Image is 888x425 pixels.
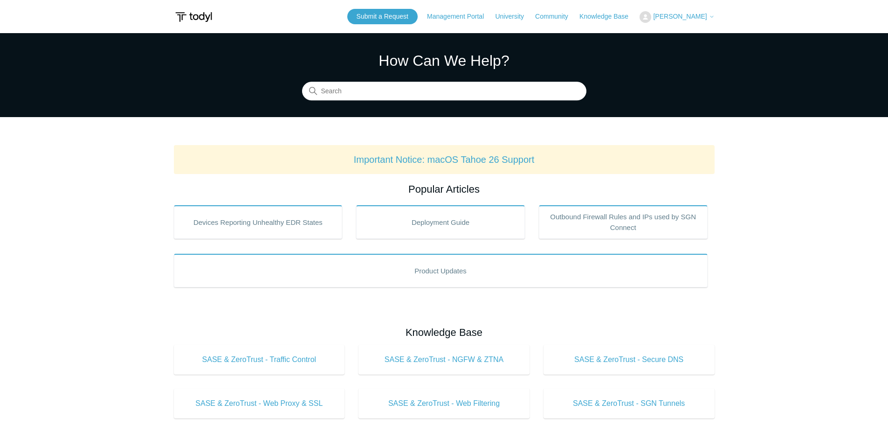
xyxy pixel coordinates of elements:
a: Outbound Firewall Rules and IPs used by SGN Connect [539,205,708,239]
a: SASE & ZeroTrust - SGN Tunnels [544,389,715,418]
span: SASE & ZeroTrust - NGFW & ZTNA [372,354,516,365]
a: SASE & ZeroTrust - Web Proxy & SSL [174,389,345,418]
a: Community [535,12,578,21]
h1: How Can We Help? [302,49,586,72]
span: SASE & ZeroTrust - Secure DNS [558,354,701,365]
a: Submit a Request [347,9,418,24]
a: Deployment Guide [356,205,525,239]
h2: Knowledge Base [174,325,715,340]
a: Important Notice: macOS Tahoe 26 Support [354,154,535,165]
a: Product Updates [174,254,708,287]
button: [PERSON_NAME] [640,11,714,23]
a: SASE & ZeroTrust - NGFW & ZTNA [358,345,530,375]
span: SASE & ZeroTrust - Web Filtering [372,398,516,409]
a: SASE & ZeroTrust - Secure DNS [544,345,715,375]
a: Management Portal [427,12,493,21]
a: Knowledge Base [579,12,638,21]
span: SASE & ZeroTrust - SGN Tunnels [558,398,701,409]
span: SASE & ZeroTrust - Traffic Control [188,354,331,365]
h2: Popular Articles [174,181,715,197]
img: Todyl Support Center Help Center home page [174,8,213,26]
a: University [495,12,533,21]
a: SASE & ZeroTrust - Traffic Control [174,345,345,375]
span: SASE & ZeroTrust - Web Proxy & SSL [188,398,331,409]
input: Search [302,82,586,101]
a: Devices Reporting Unhealthy EDR States [174,205,343,239]
span: [PERSON_NAME] [653,13,707,20]
a: SASE & ZeroTrust - Web Filtering [358,389,530,418]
